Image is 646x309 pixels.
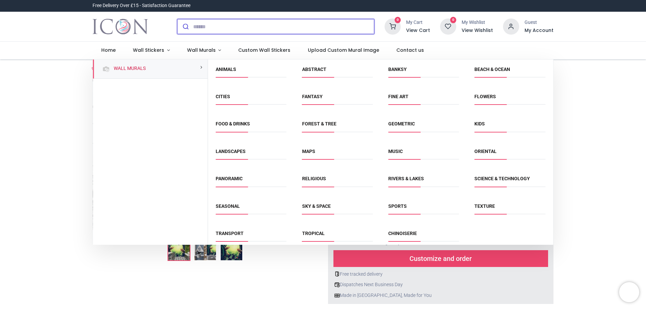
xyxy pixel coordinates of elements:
a: Seasonal [216,203,240,209]
span: Food & Drinks [216,121,286,132]
span: Transport [216,230,286,241]
a: View Wishlist [462,27,493,34]
span: Panoramic [216,176,286,187]
span: Animals [216,66,286,77]
a: My Account [525,27,553,34]
a: Animals [216,67,236,72]
span: Contact us [396,47,424,53]
span: Cities [216,93,286,105]
a: Maps [302,149,315,154]
span: Forest & Tree [302,121,373,132]
div: Customize and order [333,250,548,267]
span: Wall Murals [187,47,216,53]
a: Transport [216,231,244,236]
a: Fine Art [388,94,408,99]
span: Oriental [474,148,545,159]
a: Geometric [388,121,415,126]
a: Kids [474,121,485,126]
a: Cities [216,94,230,99]
a: Oriental [474,149,497,154]
span: Rivers & Lakes [388,176,459,187]
a: Wall Stickers [124,42,178,59]
span: Sky & Space [302,203,373,214]
span: Seasonal [216,203,286,214]
span: Chinoiserie [388,230,459,241]
iframe: Customer reviews powered by Trustpilot [412,2,553,9]
span: Music [388,148,459,159]
a: Beach & Ocean [474,67,510,72]
span: Science & Technology [474,176,545,187]
a: Sports [388,203,407,209]
span: Fine Art [388,93,459,105]
span: Maps [302,148,373,159]
a: 0 [440,24,456,29]
img: To The Enchanted Wood Alice In Wonderland Wall Mural Wallpaper [168,239,190,260]
iframe: Brevo live chat [619,282,639,302]
a: Flowers [474,94,496,99]
a: 0 [385,24,401,29]
a: Fantasy [302,94,323,99]
a: Sky & Space [302,203,331,209]
div: Made in [GEOGRAPHIC_DATA], Made for You [333,292,548,299]
a: Texture [474,203,495,209]
a: Chinoiserie [388,231,417,236]
a: Logo of Icon Wall Stickers [93,17,148,36]
span: Upload Custom Mural Image [308,47,379,53]
span: Fantasy [302,93,373,105]
span: Banksy [388,66,459,77]
div: Free Delivery Over £15 - Satisfaction Guarantee [93,2,190,9]
a: Music [388,149,403,154]
a: Abstract [302,67,326,72]
span: Beach & Ocean [474,66,545,77]
button: Submit [177,19,193,34]
a: Forest & Tree [302,121,336,126]
a: Wall Murals [111,65,146,72]
a: Science & Technology [474,176,530,181]
img: Icon Wall Stickers [93,17,148,36]
img: uk [334,293,340,298]
span: Religious [302,176,373,187]
span: Wall Stickers [133,47,164,53]
sup: 0 [395,17,401,23]
a: Food & Drinks [216,121,250,126]
div: Dispatches Next Business Day [333,281,548,288]
span: Abstract [302,66,373,77]
img: WS-50272-02 [194,239,216,260]
a: Wall Murals [178,42,230,59]
span: Custom Wall Stickers [238,47,290,53]
a: Landscapes [216,149,246,154]
span: Geometric [388,121,459,132]
a: View Cart [406,27,430,34]
div: Guest [525,19,553,26]
a: Religious [302,176,326,181]
span: Texture [474,203,545,214]
span: Tropical [302,230,373,241]
a: Tropical [302,231,325,236]
span: Landscapes [216,148,286,159]
div: My Cart [406,19,430,26]
img: WS-50272-03 [221,239,242,260]
a: Banksy [388,67,407,72]
div: My Wishlist [462,19,493,26]
a: Rivers & Lakes [388,176,424,181]
span: Kids [474,121,545,132]
span: Sports [388,203,459,214]
a: Panoramic [216,176,243,181]
img: Wall Murals [102,65,110,73]
span: Flowers [474,93,545,105]
span: Home [101,47,116,53]
sup: 0 [450,17,457,23]
div: Free tracked delivery [333,271,548,278]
